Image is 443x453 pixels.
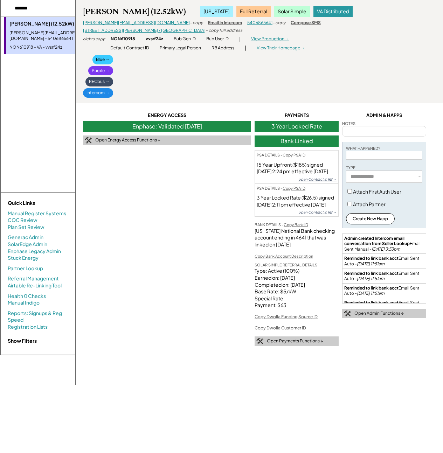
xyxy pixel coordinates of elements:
div: Bub User ID [206,36,229,42]
div: open Contract in RB → [297,210,338,216]
div: TYPE [346,165,355,170]
div: Email Sent Auto - [344,271,424,281]
div: Open Payments Functions ↓ [267,338,323,344]
div: Bub Gen ID [174,36,196,42]
a: Reports: Signups & Reg Speed [8,310,68,323]
div: PAYMENTS [255,112,339,119]
a: Generac Admin [8,234,43,241]
div: WHAT HAPPENED? [346,146,380,151]
div: open Contract in RB → [297,177,338,183]
a: 5406865641 [247,20,272,25]
div: View Production → [251,36,289,42]
div: [PERSON_NAME][EMAIL_ADDRESS][DOMAIN_NAME] - 5406865641 [9,30,95,42]
div: BANK DETAILS - [255,222,308,227]
div: click to copy: [83,36,105,41]
a: COC Review [8,217,37,224]
a: Plan Set Review [8,224,44,231]
u: Copy PSA ID [283,153,305,157]
div: Quick Links [8,200,78,207]
div: Copy Dwolla Customer ID [255,325,306,331]
strong: Show Filters [8,337,37,344]
img: tool-icon.png [344,311,351,317]
div: Bank Linked [255,135,339,147]
button: Create New Happ [346,213,395,224]
div: Blue → [92,55,113,64]
em: [DATE] 3:53pm [372,246,400,252]
strong: Reminded to link bank acct [344,285,399,291]
div: [PERSON_NAME] (12.52kW) [83,7,186,16]
div: Type: Active (100%) Earned on: [DATE] Completed on: [DATE] Base Rate: $5/kW Special Rate: Payment... [255,267,339,309]
a: Stuck Energy [8,255,39,262]
a: Health 0 Checks [8,293,46,300]
div: [PERSON_NAME] (12.52kW) [9,20,95,27]
div: SOLAR SIMPLE REFERRAL DETAILS [255,262,317,267]
div: NON610918 - VA - vvsrf24z [9,44,95,50]
div: Enphase: Validated [DATE] [83,121,251,132]
div: View Their Homepage → [257,45,305,51]
div: RECbus → [85,77,113,86]
div: Compose SMS [291,20,321,26]
em: [DATE] 11:51am [357,291,385,296]
u: Copy Bank ID [284,222,308,227]
div: NON610918 [111,36,135,42]
div: ENERGY ACCESS [83,112,251,119]
a: Airtable Re-Linking Tool [8,282,62,289]
a: [STREET_ADDRESS][PERSON_NAME] / [GEOGRAPHIC_DATA] [83,28,206,33]
strong: Admin created Intercom email conversation from Seller Lookup [344,236,410,246]
strong: Reminded to link bank acct [344,300,399,305]
div: Copy Bank Account Description [255,253,313,259]
a: Enphase Legacy Admin [8,248,61,255]
label: Attach First Auth User [353,188,401,195]
div: - copy [190,20,203,26]
u: Copy PSA ID [283,186,305,190]
div: NOTES [342,121,355,126]
a: [PERSON_NAME][EMAIL_ADDRESS][DOMAIN_NAME] [83,20,190,25]
div: Intercom → [83,88,113,98]
div: - copy full address [206,28,242,34]
div: 3 Year Locked Rate ($26.5) signed [DATE] 2:11 pm effective [DATE] [255,193,338,210]
div: Email in Intercom [208,20,242,26]
a: Partner Lookup [8,265,43,272]
div: [US_STATE] National Bank checking account ending in 4641 that was linked on [DATE] [255,228,339,248]
a: Registration Lists [8,323,48,330]
div: RB Address [212,45,234,51]
div: 15 Year Upfront ($185) signed [DATE] 2:24 pm effective [DATE] [255,160,338,177]
img: tool-icon.png [256,338,263,344]
div: Email Sent Auto - [344,300,424,311]
div: Purple → [88,66,113,76]
div: - copy [272,20,285,26]
div: Solar Simple [274,6,310,17]
div: [US_STATE] [200,6,233,17]
a: SolarEdge Admin [8,241,47,248]
strong: Reminded to link bank acct [344,256,399,261]
div: Email Sent Auto - [344,285,424,296]
label: Attach Partner [353,201,386,207]
div: PSA DETAILS - [255,151,307,159]
strong: Reminded to link bank acct [344,271,399,276]
div: | [245,44,246,51]
div: vvsrf24z [146,36,163,42]
div: | [239,36,241,43]
div: Email Sent Manual - [344,236,424,252]
em: [DATE] 11:51am [357,261,385,266]
div: Copy Dwolla Funding Source ID [255,314,318,320]
a: Referral Management [8,275,59,282]
div: PSA DETAILS - [255,184,307,193]
a: Manual Indigo [8,299,40,306]
div: Open Admin Functions ↓ [354,311,404,316]
div: ADMIN & HAPPS [342,112,426,119]
div: Full Referral [236,6,271,17]
div: Primary Legal Person [160,45,201,51]
em: [DATE] 11:51am [357,276,385,281]
div: 3 Year Locked Rate [255,121,339,132]
div: Email Sent Auto - [344,256,424,266]
a: Manual Register Systems [8,210,66,217]
div: VA Distributed [313,6,353,17]
div: Open Energy Access Functions ↓ [95,137,160,143]
img: tool-icon.png [85,137,92,144]
div: Default Contract ID [110,45,149,51]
